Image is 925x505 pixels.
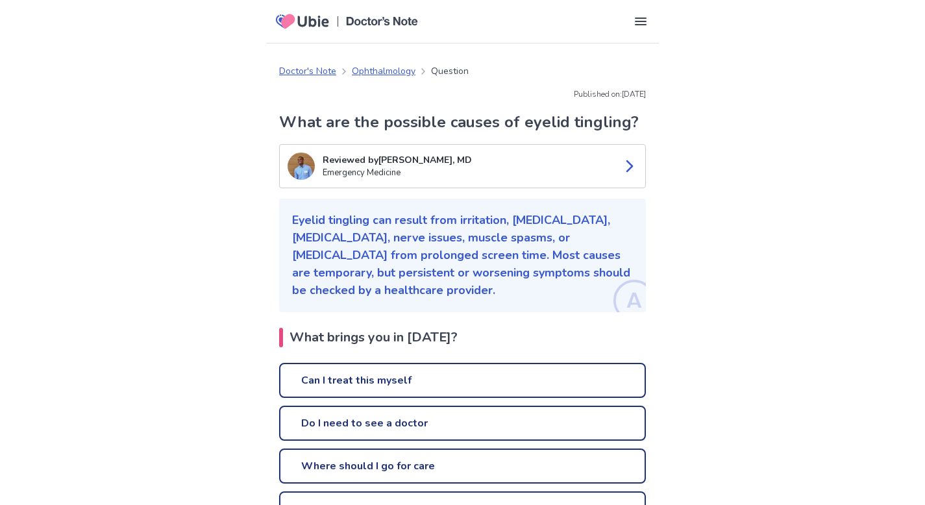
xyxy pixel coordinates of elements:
p: Eyelid tingling can result from irritation, [MEDICAL_DATA], [MEDICAL_DATA], nerve issues, muscle ... [292,212,633,299]
a: Ophthalmology [352,64,415,78]
p: Emergency Medicine [323,167,611,180]
a: Tomas DiazReviewed by[PERSON_NAME], MDEmergency Medicine [279,144,646,188]
a: Where should I go for care [279,449,646,484]
p: Reviewed by [PERSON_NAME], MD [323,153,611,167]
a: Can I treat this myself [279,363,646,398]
img: Doctors Note Logo [346,17,418,26]
a: Do I need to see a doctor [279,406,646,441]
h1: What are the possible causes of eyelid tingling? [279,110,646,134]
p: Question [431,64,469,78]
nav: breadcrumb [279,64,469,78]
p: Published on: [DATE] [279,88,646,100]
a: Doctor's Note [279,64,336,78]
h2: What brings you in [DATE]? [279,328,646,347]
img: Tomas Diaz [288,153,315,180]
